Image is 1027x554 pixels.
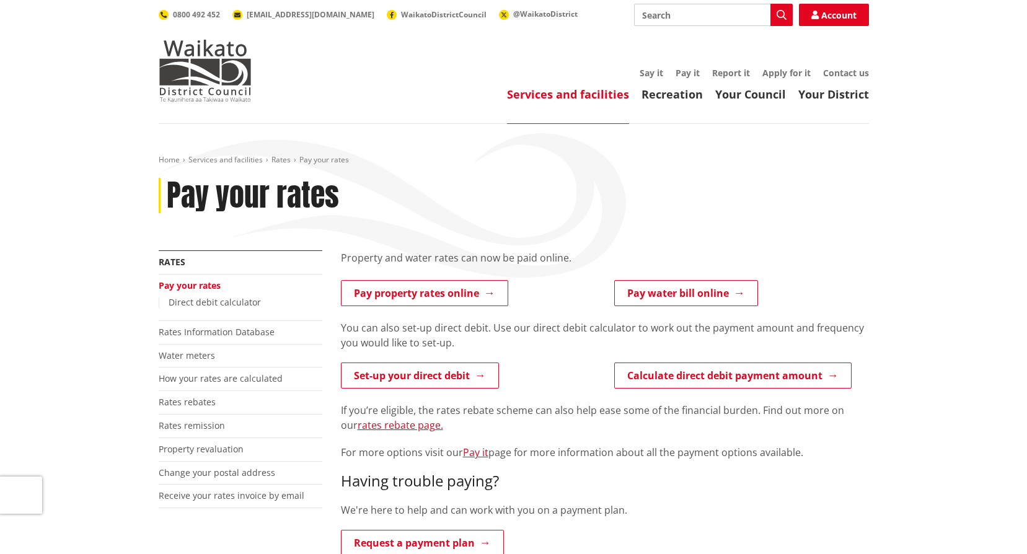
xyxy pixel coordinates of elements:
[159,467,275,478] a: Change your postal address
[271,154,291,165] a: Rates
[159,9,220,20] a: 0800 492 452
[358,418,443,432] a: rates rebate page.
[341,280,508,306] a: Pay property rates online
[499,9,578,19] a: @WaikatoDistrict
[159,490,304,501] a: Receive your rates invoice by email
[823,67,869,79] a: Contact us
[799,4,869,26] a: Account
[507,87,629,102] a: Services and facilities
[341,503,869,517] p: We're here to help and can work with you on a payment plan.
[247,9,374,20] span: [EMAIL_ADDRESS][DOMAIN_NAME]
[188,154,263,165] a: Services and facilities
[401,9,487,20] span: WaikatoDistrictCouncil
[173,9,220,20] span: 0800 492 452
[159,40,252,102] img: Waikato District Council - Te Kaunihera aa Takiwaa o Waikato
[341,445,869,460] p: For more options visit our page for more information about all the payment options available.
[341,363,499,389] a: Set-up your direct debit
[798,87,869,102] a: Your District
[715,87,786,102] a: Your Council
[641,87,703,102] a: Recreation
[159,396,216,408] a: Rates rebates
[341,320,869,350] p: You can also set-up direct debit. Use our direct debit calculator to work out the payment amount ...
[513,9,578,19] span: @WaikatoDistrict
[159,326,275,338] a: Rates Information Database
[387,9,487,20] a: WaikatoDistrictCouncil
[614,363,852,389] a: Calculate direct debit payment amount
[167,178,339,214] h1: Pay your rates
[676,67,700,79] a: Pay it
[463,446,488,459] a: Pay it
[159,443,244,455] a: Property revaluation
[159,279,221,291] a: Pay your rates
[159,420,225,431] a: Rates remission
[341,403,869,433] p: If you’re eligible, the rates rebate scheme can also help ease some of the financial burden. Find...
[159,155,869,165] nav: breadcrumb
[614,280,758,306] a: Pay water bill online
[341,250,869,280] div: Property and water rates can now be paid online.
[159,372,283,384] a: How your rates are calculated
[712,67,750,79] a: Report it
[159,154,180,165] a: Home
[169,296,261,308] a: Direct debit calculator
[159,256,185,268] a: Rates
[232,9,374,20] a: [EMAIL_ADDRESS][DOMAIN_NAME]
[341,472,869,490] h3: Having trouble paying?
[299,154,349,165] span: Pay your rates
[159,350,215,361] a: Water meters
[640,67,663,79] a: Say it
[634,4,793,26] input: Search input
[762,67,811,79] a: Apply for it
